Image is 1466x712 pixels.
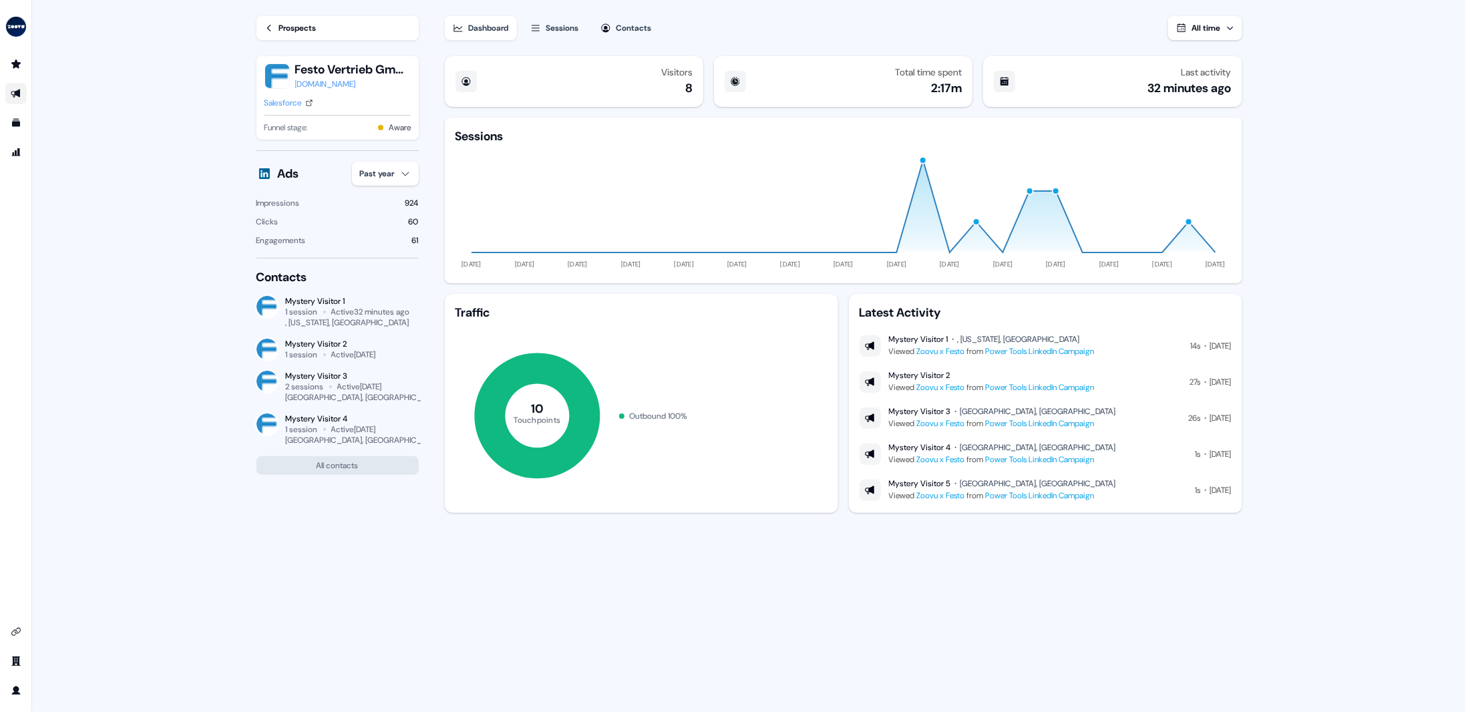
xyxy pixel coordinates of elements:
[286,339,376,349] div: Mystery Visitor 2
[1210,411,1232,425] div: [DATE]
[860,305,1232,321] div: Latest Activity
[986,418,1095,429] a: Power Tools LinkedIn Campaign
[1206,260,1226,269] tspan: [DATE]
[286,307,318,317] div: 1 session
[889,381,1095,394] div: Viewed from
[462,260,482,269] tspan: [DATE]
[960,442,1116,453] div: [GEOGRAPHIC_DATA], [GEOGRAPHIC_DATA]
[331,349,376,360] div: Active [DATE]
[917,382,965,393] a: Zoovu x Festo
[286,424,318,435] div: 1 session
[1190,375,1201,389] div: 27s
[1168,16,1242,40] button: All time
[286,413,419,424] div: Mystery Visitor 4
[889,334,948,345] div: Mystery Visitor 1
[1191,339,1201,353] div: 14s
[546,21,579,35] div: Sessions
[917,418,965,429] a: Zoovu x Festo
[469,21,509,35] div: Dashboard
[1152,260,1172,269] tspan: [DATE]
[295,77,411,91] a: [DOMAIN_NAME]
[278,166,299,182] div: Ads
[256,16,419,40] a: Prospects
[256,196,300,210] div: Impressions
[286,371,419,381] div: Mystery Visitor 3
[352,162,419,186] button: Past year
[514,415,560,425] tspan: Touchpoints
[264,96,303,110] div: Salesforce
[986,490,1095,501] a: Power Tools LinkedIn Campaign
[630,409,688,423] div: Outbound 100 %
[256,234,306,247] div: Engagements
[1210,484,1232,497] div: [DATE]
[5,112,27,134] a: Go to templates
[1210,375,1232,389] div: [DATE]
[256,456,419,475] button: All contacts
[889,345,1095,358] div: Viewed from
[5,621,27,643] a: Go to integrations
[727,260,747,269] tspan: [DATE]
[455,128,504,144] div: Sessions
[5,651,27,672] a: Go to team
[616,21,652,35] div: Contacts
[295,61,411,77] button: Festo Vertrieb GmbH & Co. KG
[917,490,965,501] a: Zoovu x Festo
[389,121,411,134] button: Aware
[331,424,376,435] div: Active [DATE]
[286,381,324,392] div: 2 sessions
[661,67,693,77] div: Visitors
[986,346,1095,357] a: Power Tools LinkedIn Campaign
[286,349,318,360] div: 1 session
[5,83,27,104] a: Go to outbound experience
[992,260,1013,269] tspan: [DATE]
[889,370,950,381] div: Mystery Visitor 2
[256,269,419,285] div: Contacts
[1181,67,1232,77] div: Last activity
[1196,484,1201,497] div: 1s
[685,80,693,96] div: 8
[931,80,962,96] div: 2:17m
[264,121,308,134] span: Funnel stage:
[514,260,534,269] tspan: [DATE]
[895,67,962,77] div: Total time spent
[1046,260,1066,269] tspan: [DATE]
[5,142,27,163] a: Go to attribution
[1192,23,1221,33] span: All time
[886,260,906,269] tspan: [DATE]
[889,478,951,489] div: Mystery Visitor 5
[331,307,410,317] div: Active 32 minutes ago
[409,215,419,228] div: 60
[445,16,517,40] button: Dashboard
[674,260,694,269] tspan: [DATE]
[958,334,1080,345] div: , [US_STATE], [GEOGRAPHIC_DATA]
[780,260,800,269] tspan: [DATE]
[286,392,443,403] div: [GEOGRAPHIC_DATA], [GEOGRAPHIC_DATA]
[1189,411,1201,425] div: 26s
[889,489,1116,502] div: Viewed from
[286,296,410,307] div: Mystery Visitor 1
[1099,260,1119,269] tspan: [DATE]
[1210,448,1232,461] div: [DATE]
[940,260,960,269] tspan: [DATE]
[889,442,951,453] div: Mystery Visitor 4
[592,16,660,40] button: Contacts
[889,417,1116,430] div: Viewed from
[286,317,409,328] div: , [US_STATE], [GEOGRAPHIC_DATA]
[279,21,317,35] div: Prospects
[405,196,419,210] div: 924
[1210,339,1232,353] div: [DATE]
[889,453,1116,466] div: Viewed from
[568,260,588,269] tspan: [DATE]
[455,305,828,321] div: Traffic
[917,346,965,357] a: Zoovu x Festo
[834,260,854,269] tspan: [DATE]
[960,406,1116,417] div: [GEOGRAPHIC_DATA], [GEOGRAPHIC_DATA]
[1196,448,1201,461] div: 1s
[5,680,27,701] a: Go to profile
[337,381,382,392] div: Active [DATE]
[960,478,1116,489] div: [GEOGRAPHIC_DATA], [GEOGRAPHIC_DATA]
[286,435,443,446] div: [GEOGRAPHIC_DATA], [GEOGRAPHIC_DATA]
[986,454,1095,465] a: Power Tools LinkedIn Campaign
[889,406,951,417] div: Mystery Visitor 3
